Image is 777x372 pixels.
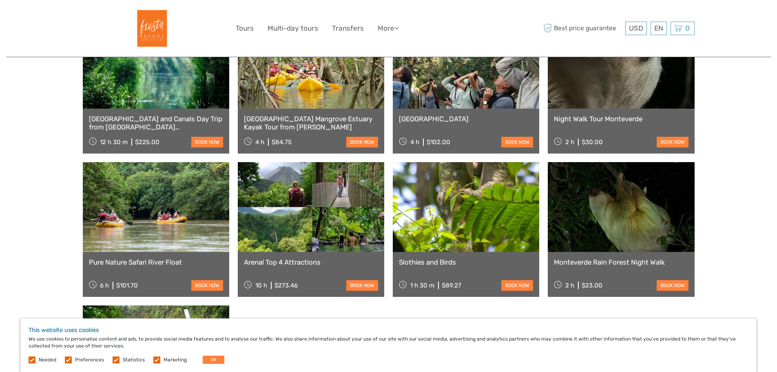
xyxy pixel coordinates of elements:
[399,258,533,266] a: Slothies and Birds
[410,282,434,289] span: 1 h 30 m
[128,6,173,51] img: Fiesta Resort
[135,138,159,146] div: $225.00
[89,115,223,131] a: [GEOGRAPHIC_DATA] and Canals Day Trip from [GEOGRAPHIC_DATA][PERSON_NAME]
[442,282,461,289] div: $89.27
[565,138,574,146] span: 2 h
[255,282,267,289] span: 10 h
[191,137,223,147] a: book now
[244,115,378,131] a: [GEOGRAPHIC_DATA] Mangrove Estuary Kayak Tour from [PERSON_NAME]
[29,327,748,334] h5: This website uses cookies
[346,137,378,147] a: book now
[255,138,264,146] span: 4 h
[346,280,378,291] a: book now
[378,22,399,34] a: More
[554,258,688,266] a: Monteverde Rain Forest Night Walk
[657,280,688,291] a: book now
[629,24,643,32] span: USD
[268,22,318,34] a: Multi-day tours
[410,138,419,146] span: 4 h
[399,115,533,123] a: [GEOGRAPHIC_DATA]
[100,138,128,146] span: 12 h 30 m
[164,356,187,363] label: Marketing
[244,258,378,266] a: Arenal Top 4 Attractions
[100,282,109,289] span: 6 h
[272,138,292,146] div: $84.75
[657,137,688,147] a: book now
[20,319,757,372] div: We use cookies to personalise content and ads, to provide social media features and to analyse ou...
[501,137,533,147] a: book now
[39,356,56,363] label: Needed
[332,22,364,34] a: Transfers
[651,22,667,35] div: EN
[123,356,145,363] label: Statistics
[94,13,104,22] button: Open LiveChat chat widget
[203,356,224,364] button: OK
[501,280,533,291] a: book now
[11,14,92,21] p: We're away right now. Please check back later!
[684,24,691,32] span: 0
[274,282,298,289] div: $273.46
[116,282,138,289] div: $101.70
[554,115,688,123] a: Night Walk Tour Monteverde
[582,138,603,146] div: $30.00
[542,22,623,35] span: Best price guarantee
[89,258,223,266] a: Pure Nature Safari River Float
[191,280,223,291] a: book now
[565,282,574,289] span: 2 h
[427,138,450,146] div: $102.00
[75,356,104,363] label: Preferences
[582,282,602,289] div: $23.00
[236,22,254,34] a: Tours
